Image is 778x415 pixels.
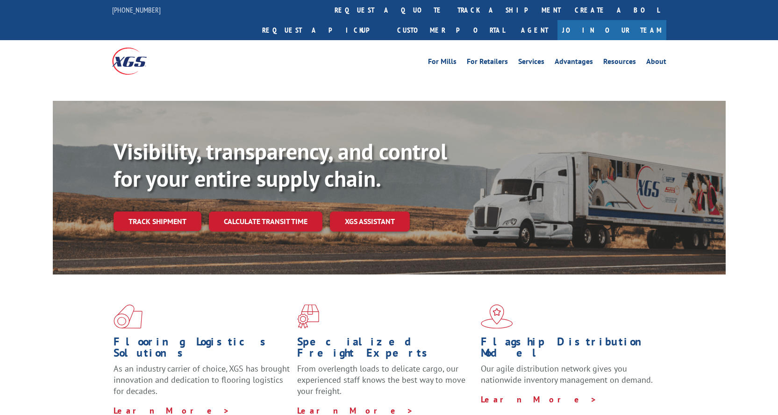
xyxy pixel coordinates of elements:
p: From overlength loads to delicate cargo, our experienced staff knows the best way to move your fr... [297,363,474,405]
a: Learn More > [481,394,597,405]
a: Agent [512,20,557,40]
a: Join Our Team [557,20,666,40]
a: [PHONE_NUMBER] [112,5,161,14]
a: Customer Portal [390,20,512,40]
a: Advantages [555,58,593,68]
a: For Retailers [467,58,508,68]
img: xgs-icon-flagship-distribution-model-red [481,304,513,329]
img: xgs-icon-total-supply-chain-intelligence-red [114,304,143,329]
b: Visibility, transparency, and control for your entire supply chain. [114,137,447,193]
a: About [646,58,666,68]
span: As an industry carrier of choice, XGS has brought innovation and dedication to flooring logistics... [114,363,290,396]
span: Our agile distribution network gives you nationwide inventory management on demand. [481,363,653,385]
a: Track shipment [114,211,201,231]
a: Resources [603,58,636,68]
h1: Flagship Distribution Model [481,336,657,363]
h1: Flooring Logistics Solutions [114,336,290,363]
a: Calculate transit time [209,211,322,232]
img: xgs-icon-focused-on-flooring-red [297,304,319,329]
a: For Mills [428,58,457,68]
a: XGS ASSISTANT [330,211,410,232]
a: Services [518,58,544,68]
h1: Specialized Freight Experts [297,336,474,363]
a: Request a pickup [255,20,390,40]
